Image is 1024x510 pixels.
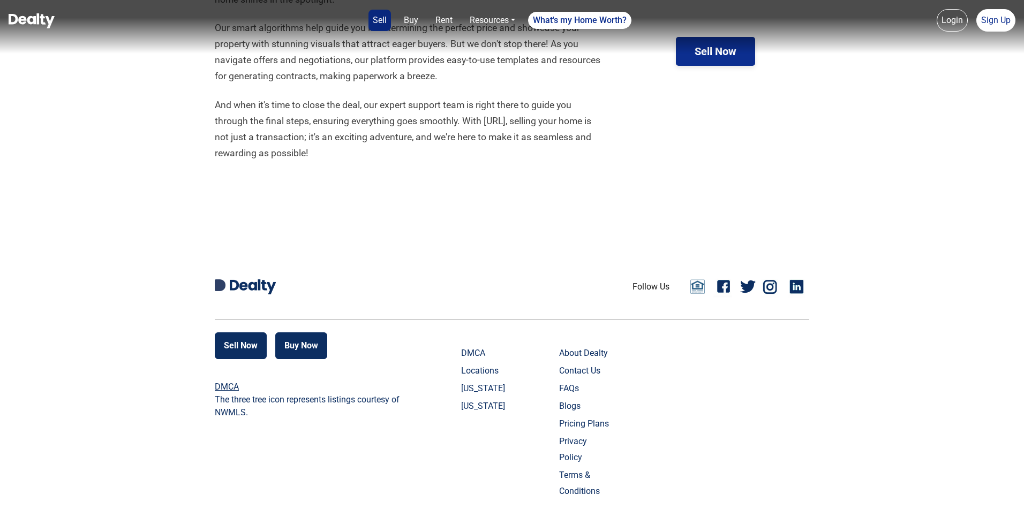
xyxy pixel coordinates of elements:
a: Login [937,9,968,32]
a: Privacy Policy [559,433,612,466]
a: FAQs [559,380,612,397]
a: DMCA [461,345,514,361]
a: About Dealty [559,345,612,361]
a: Email [687,279,708,295]
a: Blogs [559,398,612,414]
a: Terms & Conditions [559,467,612,499]
a: Sign Up [976,9,1015,32]
a: [US_STATE] [461,380,514,397]
a: Facebook [713,276,735,298]
li: Follow Us [633,280,669,293]
p: And when it's time to close the deal, our expert support team is right there to guide you through... [215,97,606,162]
a: Instagram [761,276,782,298]
a: Linkedin [788,276,809,298]
button: Buy Now [275,332,327,359]
img: Dealty D [215,279,225,291]
img: Dealty - Buy, Sell & Rent Homes [9,13,55,28]
a: Sell [368,10,391,31]
a: Resources [465,10,519,31]
a: DMCA [215,382,239,392]
button: Sell Now [215,332,267,359]
a: What's my Home Worth? [528,12,631,29]
p: The three tree icon represents listings courtesy of NWMLS. [215,393,405,419]
a: Twitter [740,276,756,298]
a: Pricing Plans [559,416,612,432]
a: Rent [431,10,457,31]
a: Buy [400,10,423,31]
iframe: Intercom live chat [988,474,1013,499]
a: Locations [461,363,514,379]
img: Dealty [230,279,276,294]
a: Contact Us [559,363,612,379]
a: [US_STATE] [461,398,514,414]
